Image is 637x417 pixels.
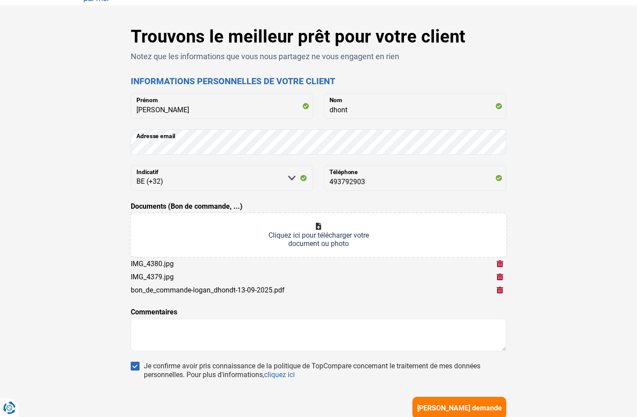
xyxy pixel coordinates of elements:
input: 401020304 [324,165,506,191]
div: IMG_4380.jpg [131,260,174,268]
span: [PERSON_NAME] demande [417,404,502,412]
div: bon_de_commande-logan_dhondt-13-09-2025.pdf [131,286,285,294]
h1: Trouvons le meilleur prêt pour votre client [131,26,506,47]
a: cliquez ici [264,371,295,379]
label: Documents (Bon de commande, ...) [131,201,243,212]
p: Notez que les informations que vous nous partagez ne vous engagent en rien [131,51,506,62]
select: Indicatif [131,165,313,191]
div: IMG_4379.jpg [131,273,174,281]
div: Je confirme avoir pris connaissance de la politique de TopCompare concernant le traitement de mes... [144,362,506,379]
h2: Informations personnelles de votre client [131,76,506,86]
label: Commentaires [131,307,177,317]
